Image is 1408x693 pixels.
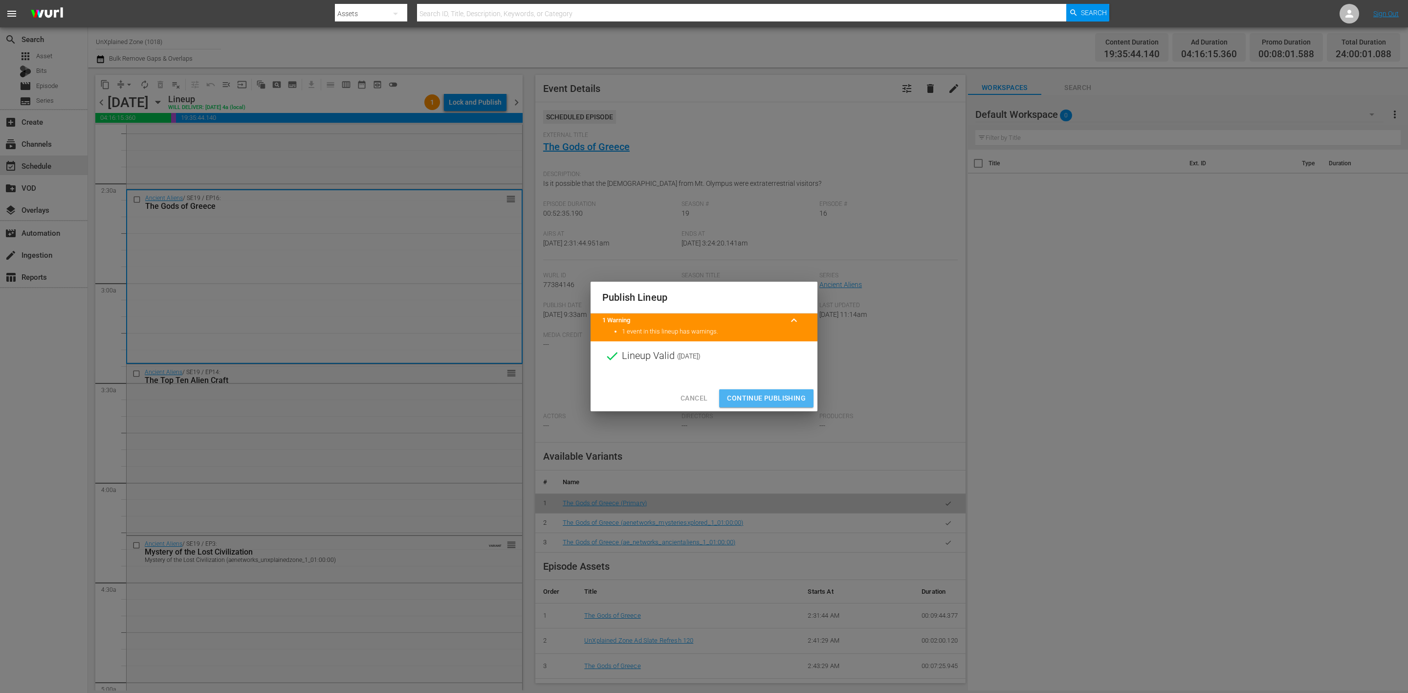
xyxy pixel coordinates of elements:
span: keyboard_arrow_up [788,314,800,326]
li: 1 event in this lineup has warnings. [622,327,806,336]
button: Cancel [673,389,715,407]
a: Sign Out [1373,10,1399,18]
h2: Publish Lineup [602,290,806,305]
button: Continue Publishing [719,389,814,407]
span: menu [6,8,18,20]
span: Continue Publishing [727,392,806,404]
img: ans4CAIJ8jUAAAAAAAAAAAAAAAAAAAAAAAAgQb4GAAAAAAAAAAAAAAAAAAAAAAAAJMjXAAAAAAAAAAAAAAAAAAAAAAAAgAT5G... [23,2,70,25]
span: Search [1081,4,1107,22]
div: Lineup Valid [591,341,817,371]
button: keyboard_arrow_up [782,309,806,332]
span: ( [DATE] ) [677,349,701,363]
title: 1 Warning [602,316,782,325]
span: Cancel [681,392,707,404]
